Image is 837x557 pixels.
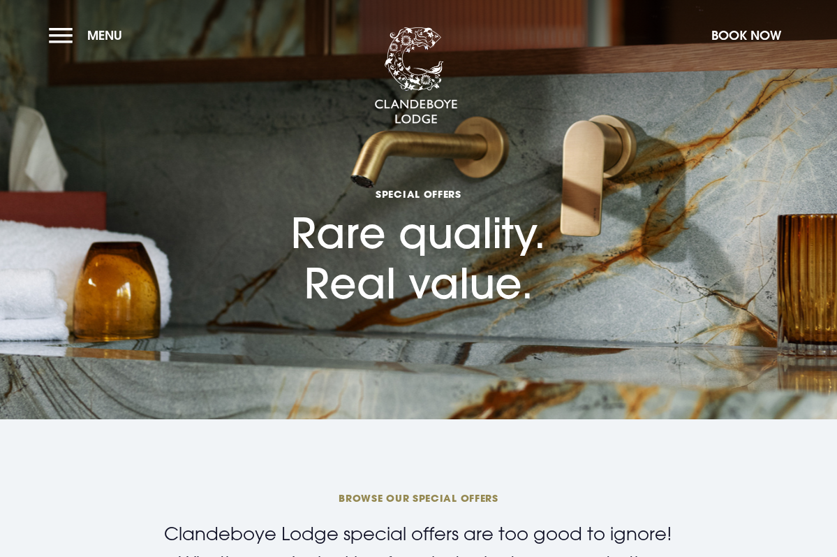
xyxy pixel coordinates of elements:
button: Book Now [704,20,788,50]
span: Special Offers [291,187,546,201]
button: Menu [49,20,129,50]
h1: Rare quality. Real value. [291,118,546,308]
span: Menu [87,27,122,43]
img: Clandeboye Lodge [374,27,458,125]
span: BROWSE OUR SPECIAL OFFERS [86,491,750,505]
